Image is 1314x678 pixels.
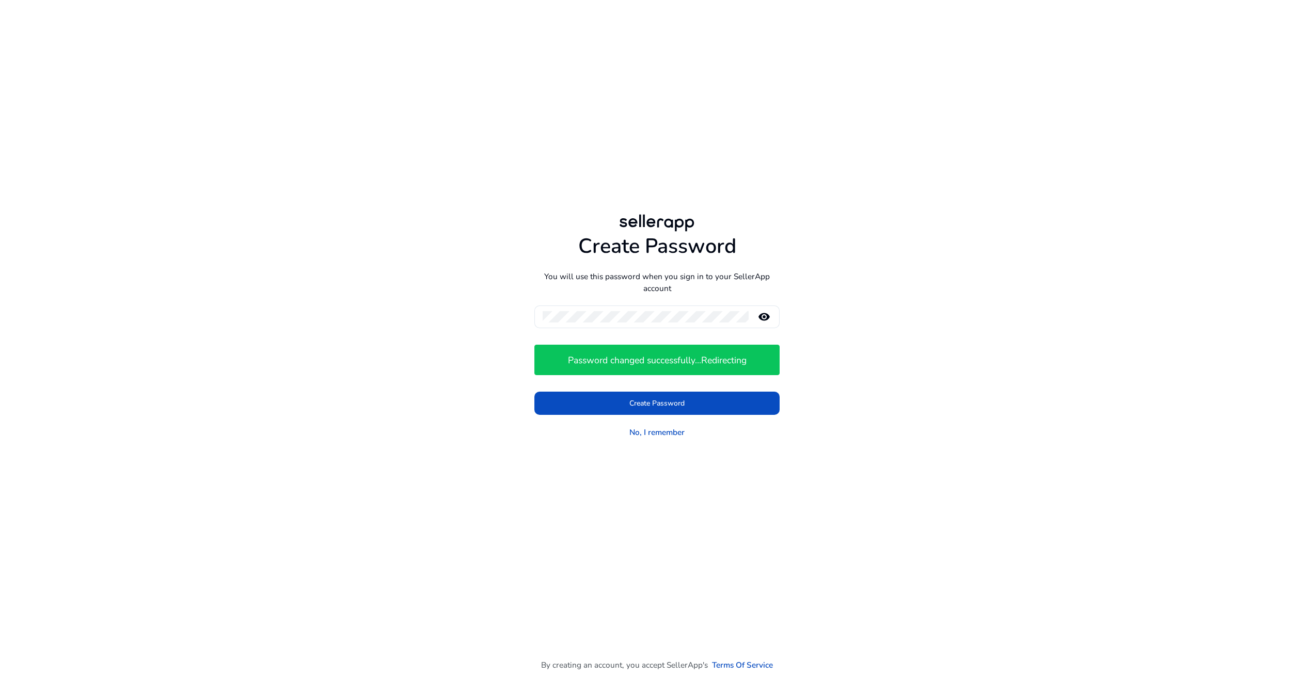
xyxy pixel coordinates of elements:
[534,270,780,294] p: You will use this password when you sign in to your SellerApp account
[752,311,777,323] mat-icon: remove_red_eye
[629,398,685,409] span: Create Password
[534,234,780,259] h1: Create Password
[568,355,747,366] h4: Password changed successfully...Redirecting
[629,426,685,438] a: No, I remember
[534,392,780,415] button: Create Password
[712,659,773,671] a: Terms Of Service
